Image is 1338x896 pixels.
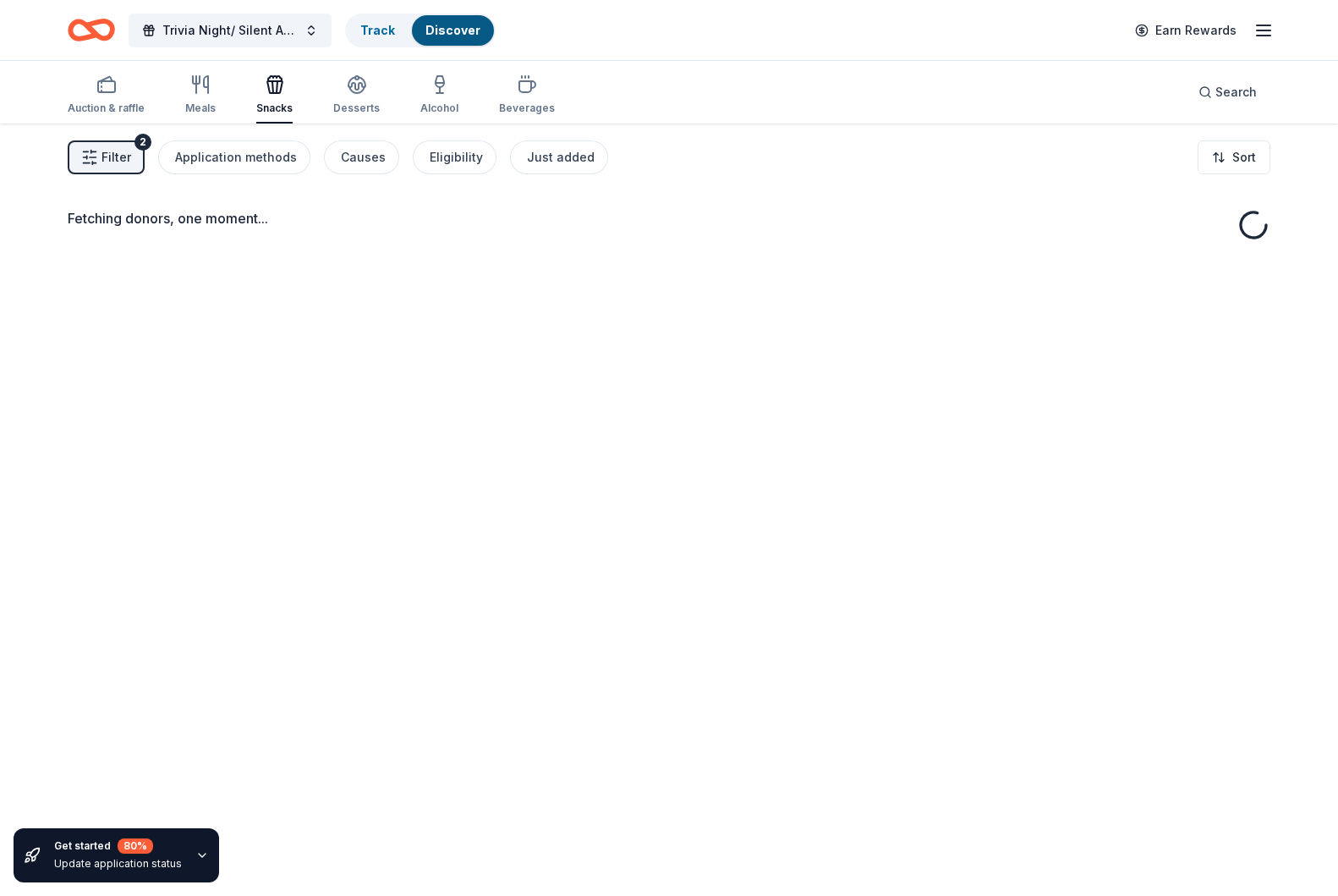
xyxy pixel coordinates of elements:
[101,147,131,168] span: Filter
[256,68,293,124] button: Snacks
[68,208,1270,228] div: Fetching donors, one moment...
[68,102,145,115] div: Auction & raffle
[333,102,380,115] div: Desserts
[420,68,458,124] button: Alcohol
[324,140,399,174] button: Causes
[499,68,555,124] button: Beverages
[54,838,182,854] div: Get started
[175,147,297,168] div: Application methods
[158,140,310,174] button: Application methods
[360,23,395,37] a: Track
[129,14,332,47] button: Trivia Night/ Silent Auction Fundraiser
[425,23,480,37] a: Discover
[333,68,380,124] button: Desserts
[1215,82,1257,102] span: Search
[68,68,145,124] button: Auction & raffle
[499,102,555,115] div: Beverages
[1185,75,1270,109] button: Search
[1125,15,1247,46] a: Earn Rewards
[527,147,595,168] div: Just added
[345,14,496,47] button: TrackDiscover
[185,68,216,124] button: Meals
[185,102,216,115] div: Meals
[134,134,151,151] div: 2
[256,102,293,115] div: Snacks
[54,857,182,871] div: Update application status
[162,20,298,41] span: Trivia Night/ Silent Auction Fundraiser
[68,140,145,174] button: Filter2
[68,10,115,50] a: Home
[510,140,608,174] button: Just added
[1198,140,1270,174] button: Sort
[420,102,458,115] div: Alcohol
[430,147,483,168] div: Eligibility
[341,147,386,168] div: Causes
[1232,147,1256,168] span: Sort
[118,838,153,854] div: 80 %
[413,140,496,174] button: Eligibility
